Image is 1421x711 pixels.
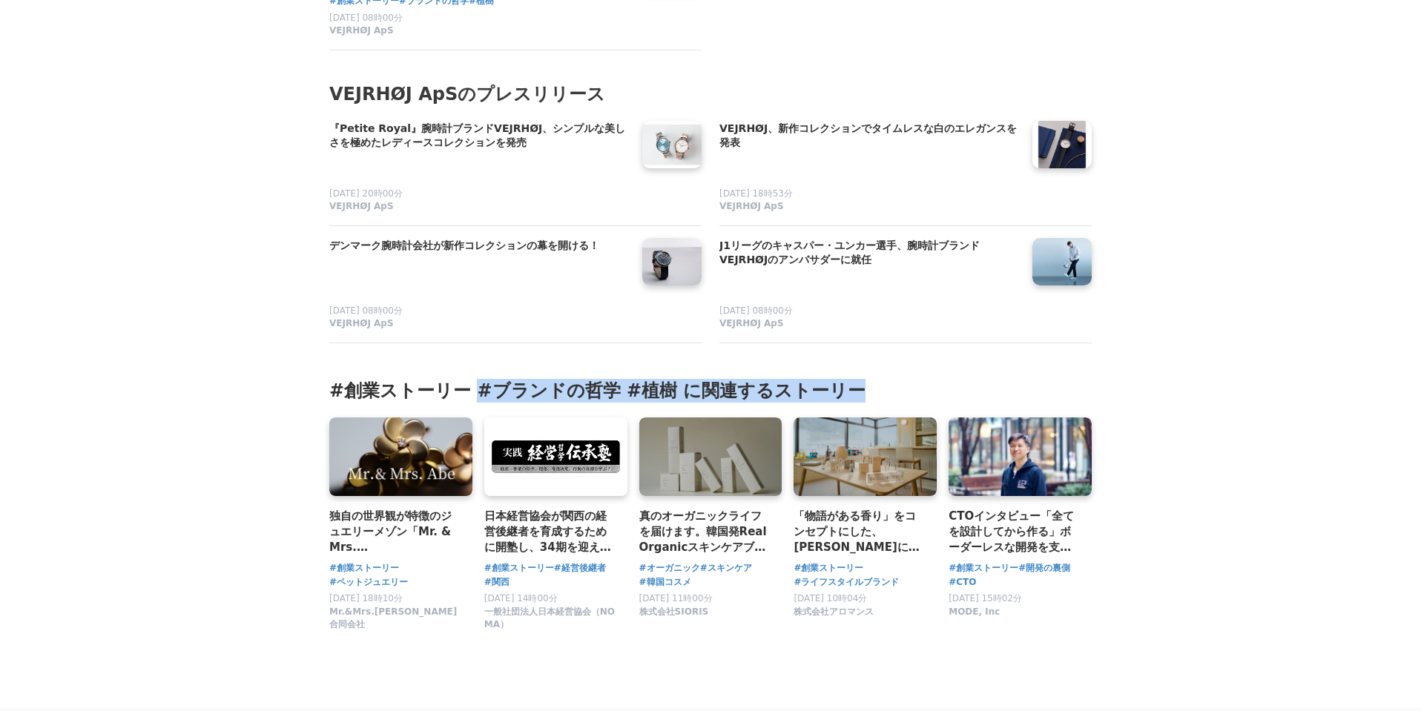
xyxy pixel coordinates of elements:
span: [DATE] 15時02分 [949,593,1022,603]
h4: 『Petite Royal』腕時計ブランドVEJRHØJ、シンプルな美しさを極めたレディースコレクションを発売 [329,121,630,151]
a: VEJRHØJ ApS [329,318,630,331]
a: VEJRHØJ ApS [719,318,1021,331]
span: VEJRHØJ ApS [719,201,784,211]
a: #オーガニック [639,561,700,575]
span: 株式会社SIORIS [639,606,709,618]
span: 一般社団法人日本経営協会（NOMA） [484,606,616,631]
a: VEJRHØJ、新作コレクションでタイムレスな白のエレガンスを発表 [719,121,1021,152]
a: #経営後継者 [554,561,606,575]
a: 日本経営協会が関西の経営後継者を育成するために開塾し、34期を迎えた『経営哲学伝承塾』ストーリー [484,508,616,556]
span: MODE, Inc [949,606,1000,618]
span: [DATE] 08時00分 [329,13,403,23]
h4: VEJRHØJ、新作コレクションでタイムレスな白のエレガンスを発表 [719,121,1021,151]
a: #開発の裏側 [1018,561,1070,575]
a: 一般社団法人日本経営協会（NOMA） [484,622,616,632]
a: #創業ストーリー [794,561,863,575]
h4: デンマーク腕時計会社が新作コレクションの幕を開ける！ [329,238,630,254]
span: Mr.&Mrs.[PERSON_NAME]合同会社 [329,606,461,631]
a: VEJRHØJ ApS [329,25,630,38]
a: 独自の世界観が特徴のジュエリーメゾン「Mr. & Mrs. [PERSON_NAME]」、 前例のないペットジュエリーとブランド誕生のストーリー [329,508,461,556]
a: #ペットジュエリー [329,575,408,589]
span: [DATE] 18時53分 [719,188,793,199]
span: VEJRHØJ ApS [329,25,394,36]
span: [DATE] 08時00分 [719,305,793,316]
a: #韓国コスメ [639,575,691,589]
a: 株式会社アロマンス [794,610,874,621]
span: [DATE] 11時00分 [639,593,713,603]
a: J1リーグのキャスパー・ユンカー選手、腕時計ブランドVEJRHØJのアンバサダーに就任 [719,238,1021,269]
span: 株式会社アロマンス [794,606,874,618]
a: Mr.&Mrs.[PERSON_NAME]合同会社 [329,622,461,632]
a: #創業ストーリー [484,561,554,575]
span: [DATE] 08時00分 [329,305,403,316]
span: VEJRHØJ ApS [719,318,784,328]
h2: VEJRHØJ ApSのプレスリリース [329,80,1092,108]
a: CTOインタビュー「全てを設計してから作る」ボーダーレスな開発を支える哲学 [949,508,1080,556]
a: VEJRHØJ ApS [719,201,1021,214]
a: MODE, Inc [949,610,1000,621]
a: VEJRHØJ ApS [329,201,630,214]
a: #創業ストーリー [949,561,1018,575]
span: VEJRHØJ ApS [329,318,394,328]
a: 株式会社SIORIS [639,610,709,621]
a: 「物語がある香り」をコンセプトにした、[PERSON_NAME]による[PERSON_NAME]の創業ストーリー [794,508,925,556]
a: 真のオーガニックライフを届けます。韓国発Real Organicスキンケアブランドsioris（シオリス）の創業ストーリー [639,508,771,556]
a: #CTO [949,575,976,589]
a: #ライフスタイルブランド [794,575,899,589]
span: [DATE] 20時00分 [329,188,403,199]
a: #スキンケア [700,561,752,575]
span: [DATE] 14時00分 [484,593,558,603]
a: #創業ストーリー [329,561,399,575]
span: [DATE] 10時04分 [794,593,867,603]
a: デンマーク腕時計会社が新作コレクションの幕を開ける！ [329,238,630,269]
h3: #創業ストーリー #ブランドの哲学 #植樹 に関連するストーリー [329,379,1092,403]
span: [DATE] 18時10分 [329,593,403,603]
span: VEJRHØJ ApS [329,201,394,211]
a: 『Petite Royal』腕時計ブランドVEJRHØJ、シンプルな美しさを極めたレディースコレクションを発売 [329,121,630,152]
a: #関西 [484,575,510,589]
